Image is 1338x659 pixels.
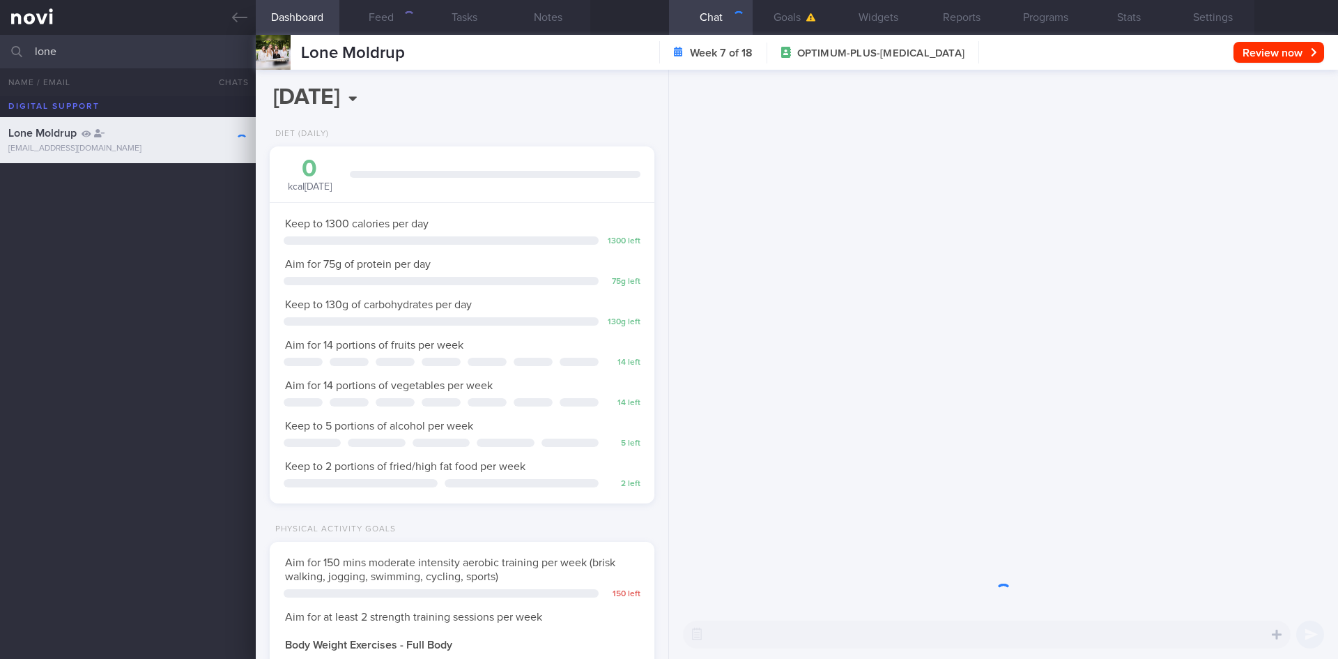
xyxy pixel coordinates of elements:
[285,421,473,432] span: Keep to 5 portions of alcohol per week
[606,398,640,409] div: 14 left
[8,144,247,154] div: [EMAIL_ADDRESS][DOMAIN_NAME]
[606,589,640,600] div: 150 left
[606,236,640,247] div: 1300 left
[284,157,336,194] div: kcal [DATE]
[8,128,77,139] span: Lone Moldrup
[285,612,542,623] span: Aim for at least 2 strength training sessions per week
[285,218,429,229] span: Keep to 1300 calories per day
[285,380,493,391] span: Aim for 14 portions of vegetables per week
[606,317,640,328] div: 130 g left
[284,157,336,181] div: 0
[797,47,964,61] span: OPTIMUM-PLUS-[MEDICAL_DATA]
[606,358,640,368] div: 14 left
[200,68,256,96] button: Chats
[285,340,463,351] span: Aim for 14 portions of fruits per week
[690,46,753,60] strong: Week 7 of 18
[606,277,640,287] div: 75 g left
[285,299,472,310] span: Keep to 130g of carbohydrates per day
[270,524,396,535] div: Physical Activity Goals
[285,259,431,270] span: Aim for 75g of protein per day
[285,639,452,651] strong: Body Weight Exercises - Full Body
[606,479,640,490] div: 2 left
[285,461,525,472] span: Keep to 2 portions of fried/high fat food per week
[270,129,329,139] div: Diet (Daily)
[1233,42,1324,63] button: Review now
[301,45,405,61] span: Lone Moldrup
[285,557,615,582] span: Aim for 150 mins moderate intensity aerobic training per week (brisk walking, jogging, swimming, ...
[606,439,640,449] div: 5 left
